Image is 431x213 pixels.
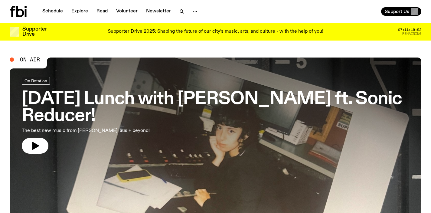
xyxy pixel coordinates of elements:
[108,29,323,34] p: Supporter Drive 2025: Shaping the future of our city’s music, arts, and culture - with the help o...
[22,91,409,125] h3: [DATE] Lunch with [PERSON_NAME] ft. Sonic Reducer!
[22,127,177,134] p: The best new music from [PERSON_NAME], aus + beyond!
[385,9,409,14] span: Support Us
[39,7,67,16] a: Schedule
[22,77,409,154] a: [DATE] Lunch with [PERSON_NAME] ft. Sonic Reducer!The best new music from [PERSON_NAME], aus + be...
[402,32,421,35] span: Remaining
[381,7,421,16] button: Support Us
[22,27,47,37] h3: Supporter Drive
[22,77,50,85] a: On Rotation
[20,57,40,62] span: On Air
[398,28,421,31] span: 07:11:19:52
[93,7,111,16] a: Read
[68,7,92,16] a: Explore
[142,7,175,16] a: Newsletter
[113,7,141,16] a: Volunteer
[24,78,47,83] span: On Rotation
